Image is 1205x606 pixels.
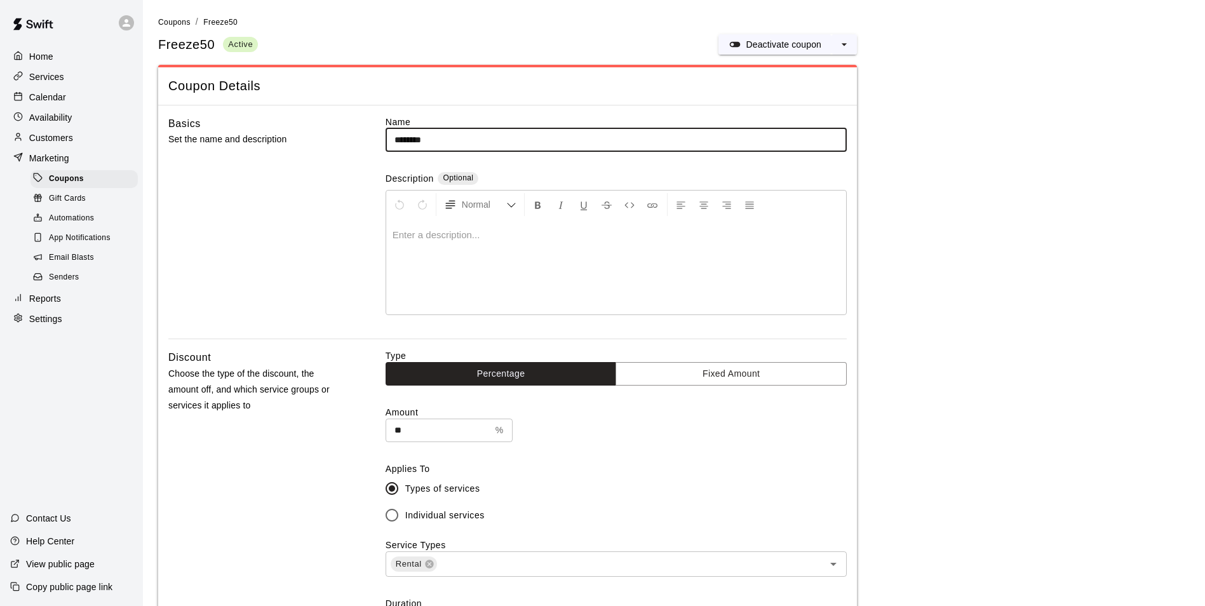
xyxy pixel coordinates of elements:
[30,268,143,288] a: Senders
[10,67,133,86] a: Services
[158,18,191,27] span: Coupons
[158,17,191,27] a: Coupons
[49,212,94,225] span: Automations
[10,289,133,308] a: Reports
[573,193,595,216] button: Format Underline
[10,309,133,328] a: Settings
[550,193,572,216] button: Format Italics
[746,38,821,51] p: Deactivate coupon
[405,509,485,522] span: Individual services
[693,193,715,216] button: Center Align
[495,424,504,437] p: %
[386,172,434,187] label: Description
[158,15,1190,29] nav: breadcrumb
[386,462,847,475] label: Applies To
[386,406,847,419] label: Amount
[616,362,847,386] button: Fixed Amount
[30,229,143,248] a: App Notifications
[168,116,201,132] h6: Basics
[739,193,760,216] button: Justify Align
[49,192,86,205] span: Gift Cards
[168,349,211,366] h6: Discount
[527,193,549,216] button: Format Bold
[386,362,617,386] button: Percentage
[10,108,133,127] a: Availability
[386,116,847,128] label: Name
[29,152,69,165] p: Marketing
[391,556,437,572] div: Rental
[30,189,143,208] a: Gift Cards
[619,193,640,216] button: Insert Code
[26,512,71,525] p: Contact Us
[30,248,143,268] a: Email Blasts
[10,47,133,66] a: Home
[10,88,133,107] a: Calendar
[30,229,138,247] div: App Notifications
[49,271,79,284] span: Senders
[10,149,133,168] a: Marketing
[29,71,64,83] p: Services
[168,77,847,95] span: Coupon Details
[223,39,258,50] span: Active
[642,193,663,216] button: Insert Link
[670,193,692,216] button: Left Align
[49,173,84,185] span: Coupons
[10,128,133,147] a: Customers
[30,269,138,286] div: Senders
[30,169,143,189] a: Coupons
[29,131,73,144] p: Customers
[386,349,847,362] label: Type
[29,91,66,104] p: Calendar
[30,210,138,227] div: Automations
[49,252,94,264] span: Email Blasts
[196,15,198,29] li: /
[30,170,138,188] div: Coupons
[825,555,842,573] button: Open
[30,209,143,229] a: Automations
[831,34,857,55] button: select merge strategy
[158,36,258,53] div: Freeze50
[168,131,345,147] p: Set the name and description
[405,482,480,495] span: Types of services
[386,540,446,550] label: Service Types
[716,193,737,216] button: Right Align
[203,18,238,27] span: Freeze50
[26,535,74,548] p: Help Center
[49,232,111,245] span: App Notifications
[389,193,410,216] button: Undo
[391,558,427,570] span: Rental
[26,581,112,593] p: Copy public page link
[30,190,138,208] div: Gift Cards
[29,111,72,124] p: Availability
[718,34,831,55] button: Deactivate coupon
[30,249,138,267] div: Email Blasts
[439,193,522,216] button: Formatting Options
[443,173,473,182] span: Optional
[462,198,506,211] span: Normal
[29,292,61,305] p: Reports
[29,313,62,325] p: Settings
[26,558,95,570] p: View public page
[596,193,617,216] button: Format Strikethrough
[168,366,345,414] p: Choose the type of the discount, the amount off, and which service groups or services it applies to
[29,50,53,63] p: Home
[412,193,433,216] button: Redo
[718,34,857,55] div: split button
